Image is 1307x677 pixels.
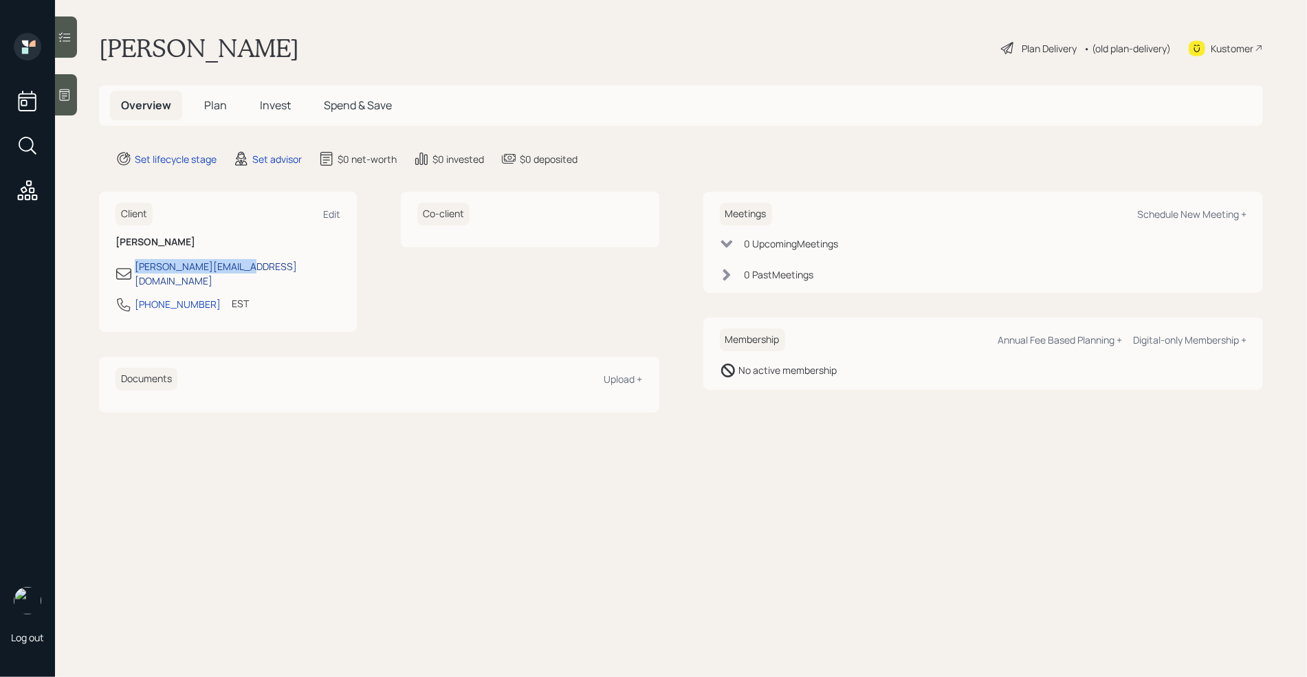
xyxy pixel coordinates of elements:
span: Plan [204,98,227,113]
div: Set lifecycle stage [135,152,217,166]
div: Annual Fee Based Planning + [998,333,1122,346]
span: Overview [121,98,171,113]
h6: Co-client [417,203,470,225]
div: $0 invested [432,152,484,166]
div: Plan Delivery [1022,41,1077,56]
div: Set advisor [252,152,302,166]
div: No active membership [739,363,837,377]
img: retirable_logo.png [14,587,41,614]
div: Digital-only Membership + [1133,333,1246,346]
h6: [PERSON_NAME] [116,236,340,248]
span: Invest [260,98,291,113]
div: • (old plan-delivery) [1084,41,1171,56]
div: $0 deposited [520,152,578,166]
h6: Client [116,203,153,225]
div: Edit [323,208,340,221]
div: Log out [11,631,44,644]
h6: Meetings [720,203,772,225]
div: [PERSON_NAME][EMAIL_ADDRESS][DOMAIN_NAME] [135,259,340,288]
div: Upload + [604,373,643,386]
div: Kustomer [1211,41,1253,56]
div: $0 net-worth [338,152,397,166]
div: EST [232,296,249,311]
div: Schedule New Meeting + [1137,208,1246,221]
div: 0 Upcoming Meeting s [745,236,839,251]
h1: [PERSON_NAME] [99,33,299,63]
h6: Documents [116,368,177,390]
div: 0 Past Meeting s [745,267,814,282]
div: [PHONE_NUMBER] [135,297,221,311]
h6: Membership [720,329,785,351]
span: Spend & Save [324,98,392,113]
